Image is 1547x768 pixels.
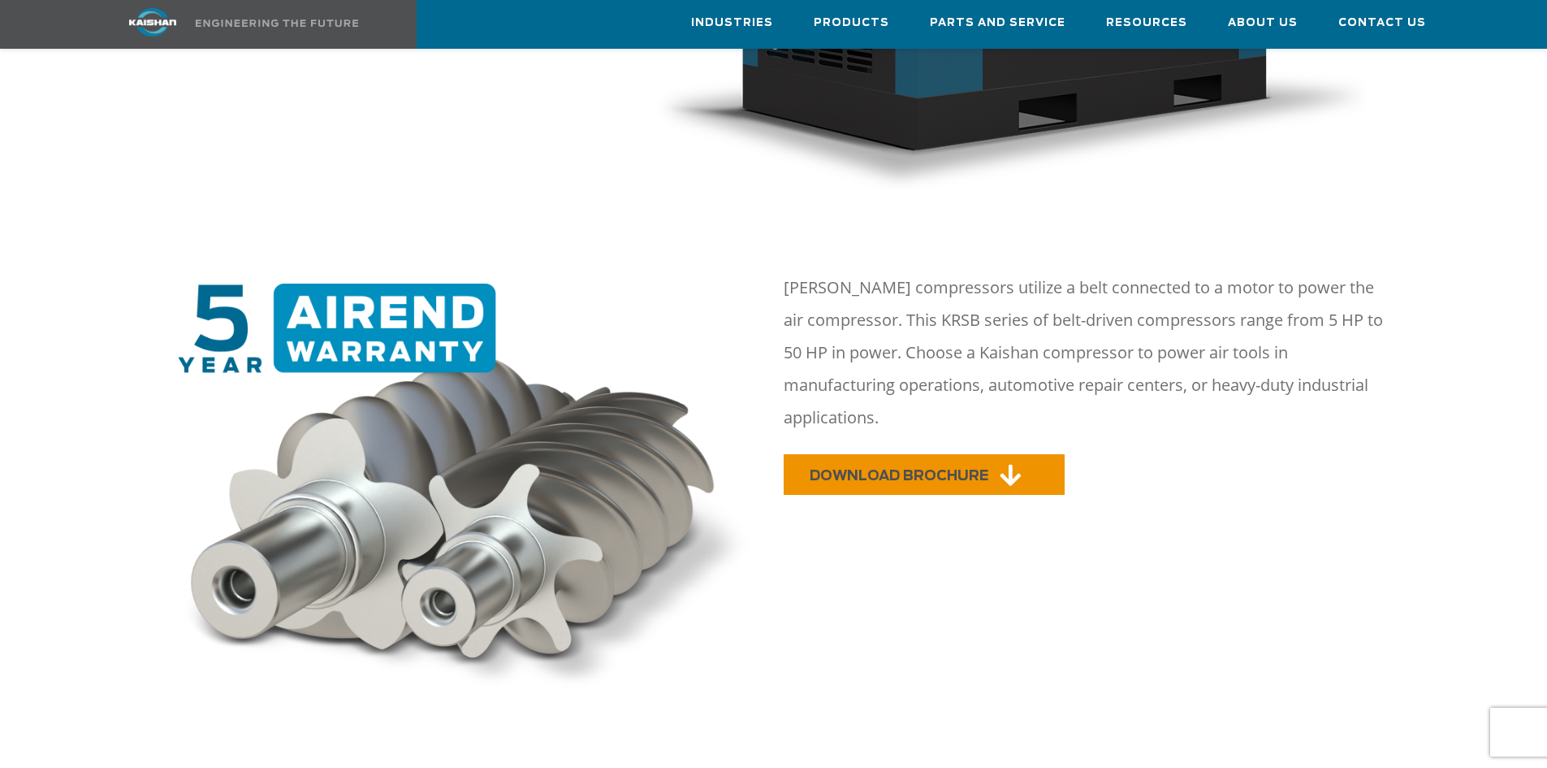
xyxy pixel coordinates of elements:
[814,14,889,33] span: Products
[691,14,773,33] span: Industries
[1228,14,1298,33] span: About Us
[1228,1,1298,45] a: About Us
[784,454,1065,495] a: DOWNLOAD BROCHURE
[167,284,764,700] img: warranty
[1106,1,1187,45] a: Resources
[930,1,1065,45] a: Parts and Service
[784,271,1391,434] p: [PERSON_NAME] compressors utilize a belt connected to a motor to power the air compressor. This K...
[814,1,889,45] a: Products
[691,1,773,45] a: Industries
[1338,14,1426,33] span: Contact Us
[196,20,358,27] img: Engineering the future
[92,8,214,37] img: kaishan logo
[1338,1,1426,45] a: Contact Us
[930,14,1065,33] span: Parts and Service
[1106,14,1187,33] span: Resources
[810,469,988,483] span: DOWNLOAD BROCHURE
